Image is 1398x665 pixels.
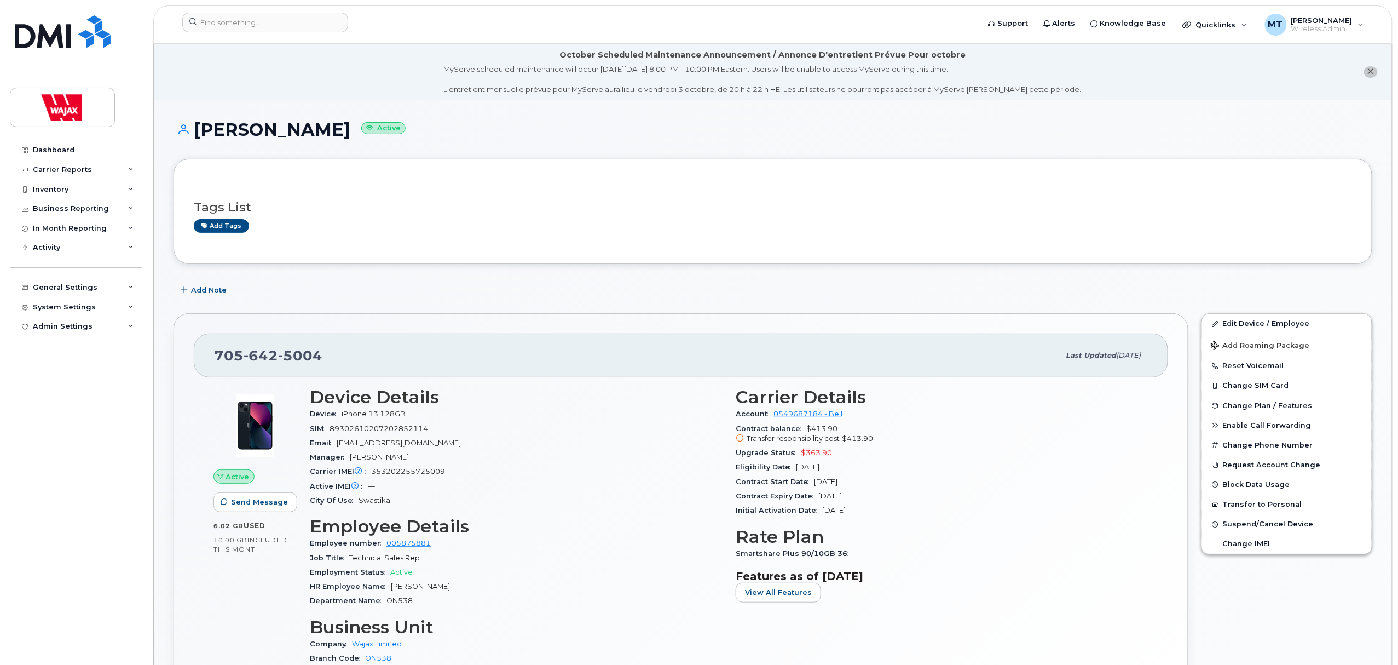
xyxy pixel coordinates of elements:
button: Add Roaming Package [1202,334,1372,356]
h3: Device Details [310,387,723,407]
span: 89302610207202852114 [330,425,428,433]
button: Change SIM Card [1202,376,1372,395]
span: Send Message [231,497,288,507]
span: [DATE] [796,463,819,471]
span: Contract Expiry Date [736,492,818,500]
span: [EMAIL_ADDRESS][DOMAIN_NAME] [337,439,461,447]
button: Change IMEI [1202,534,1372,554]
img: image20231002-3703462-1ig824h.jpeg [222,393,288,458]
span: Carrier IMEI [310,467,371,475]
small: Active [361,122,406,135]
span: 6.02 GB [213,522,244,530]
span: Device [310,410,342,418]
span: View All Features [745,587,812,598]
button: Request Account Change [1202,455,1372,475]
span: Active [226,472,250,482]
span: [DATE] [822,506,846,514]
span: [PERSON_NAME] [350,453,409,461]
span: Last updated [1066,351,1117,359]
a: 005875881 [386,539,431,547]
span: $363.90 [801,449,832,457]
span: Initial Activation Date [736,506,822,514]
span: included this month [213,536,287,554]
span: HR Employee Name [310,582,391,591]
span: $413.90 [736,425,1148,444]
span: Transfer responsibility cost [747,434,840,443]
span: 5004 [278,347,322,364]
span: Upgrade Status [736,449,801,457]
span: Company [310,640,352,648]
h3: Features as of [DATE] [736,570,1148,583]
span: Branch Code [310,654,365,662]
h3: Employee Details [310,517,723,536]
button: Transfer to Personal [1202,495,1372,514]
span: Job Title [310,554,349,562]
button: Block Data Usage [1202,475,1372,495]
span: Change Plan / Features [1223,402,1313,410]
button: Reset Voicemail [1202,356,1372,376]
span: [DATE] [818,492,842,500]
span: Manager [310,453,350,461]
span: SIM [310,425,330,433]
span: Active [390,568,413,576]
button: Suspend/Cancel Device [1202,514,1372,534]
button: Enable Call Forwarding [1202,416,1372,435]
button: close notification [1364,66,1378,78]
span: Account [736,410,773,418]
a: 0549687184 - Bell [773,410,842,418]
span: Department Name [310,597,386,605]
span: City Of Use [310,496,359,505]
span: [DATE] [814,478,837,486]
h3: Business Unit [310,617,723,637]
h1: [PERSON_NAME] [174,120,1372,139]
span: Contract balance [736,425,806,433]
span: Enable Call Forwarding [1223,421,1312,429]
span: ON538 [386,597,413,605]
span: Employment Status [310,568,390,576]
span: — [368,482,375,490]
button: Change Plan / Features [1202,396,1372,416]
h3: Carrier Details [736,387,1148,407]
span: [DATE] [1117,351,1141,359]
a: Wajax Limited [352,640,402,648]
span: $413.90 [842,434,873,443]
a: ON538 [365,654,391,662]
a: Add tags [194,219,249,233]
span: Suspend/Cancel Device [1223,520,1314,529]
span: Smartshare Plus 90/10GB 36 [736,549,853,558]
button: View All Features [736,583,821,603]
span: 705 [214,347,322,364]
button: Add Note [174,280,236,300]
span: 642 [244,347,278,364]
span: Add Note [191,285,227,295]
span: Add Roaming Package [1211,341,1310,352]
span: Eligibility Date [736,463,796,471]
span: 10.00 GB [213,536,247,544]
a: Edit Device / Employee [1202,314,1372,334]
button: Change Phone Number [1202,435,1372,455]
span: [PERSON_NAME] [391,582,450,591]
span: Technical Sales Rep [349,554,420,562]
span: Active IMEI [310,482,368,490]
span: Email [310,439,337,447]
span: 353202255725009 [371,467,445,475]
h3: Rate Plan [736,527,1148,547]
span: Employee number [310,539,386,547]
span: Swastika [359,496,390,505]
h3: Tags List [194,200,1352,214]
span: Contract Start Date [736,478,814,486]
button: Send Message [213,492,297,512]
span: iPhone 13 128GB [342,410,406,418]
div: October Scheduled Maintenance Announcement / Annonce D'entretient Prévue Pour octobre [559,49,966,61]
div: MyServe scheduled maintenance will occur [DATE][DATE] 8:00 PM - 10:00 PM Eastern. Users will be u... [444,64,1082,95]
span: used [244,521,265,530]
